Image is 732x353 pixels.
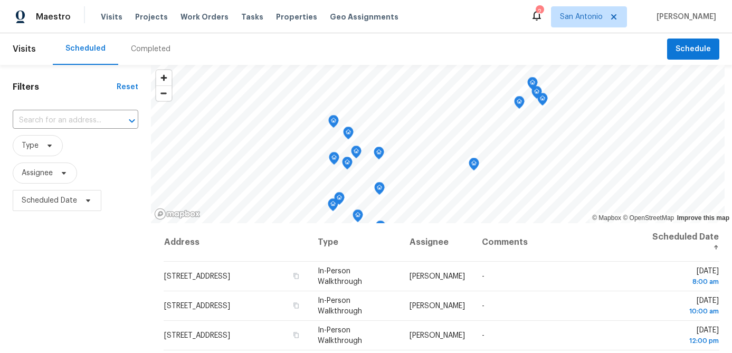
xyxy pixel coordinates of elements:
[241,13,263,21] span: Tasks
[164,302,230,310] span: [STREET_ADDRESS]
[125,113,139,128] button: Open
[13,82,117,92] h1: Filters
[22,195,77,206] span: Scheduled Date
[330,12,398,22] span: Geo Assignments
[649,336,719,346] div: 12:00 pm
[473,223,640,262] th: Comments
[101,12,122,22] span: Visits
[291,330,301,340] button: Copy Address
[329,152,339,168] div: Map marker
[652,12,716,22] span: [PERSON_NAME]
[342,157,353,173] div: Map marker
[676,43,711,56] span: Schedule
[36,12,71,22] span: Maestro
[667,39,719,60] button: Schedule
[640,223,719,262] th: Scheduled Date ↑
[536,6,543,17] div: 2
[537,93,548,109] div: Map marker
[156,85,172,101] button: Zoom out
[309,223,401,262] th: Type
[117,82,138,92] div: Reset
[649,306,719,317] div: 10:00 am
[677,214,729,222] a: Improve this map
[291,301,301,310] button: Copy Address
[482,273,484,280] span: -
[65,43,106,54] div: Scheduled
[482,302,484,310] span: -
[410,302,465,310] span: [PERSON_NAME]
[13,37,36,61] span: Visits
[318,327,362,345] span: In-Person Walkthrough
[156,70,172,85] button: Zoom in
[623,214,674,222] a: OpenStreetMap
[13,112,109,129] input: Search for an address...
[527,77,538,93] div: Map marker
[560,12,603,22] span: San Antonio
[469,158,479,174] div: Map marker
[328,198,338,215] div: Map marker
[401,223,473,262] th: Assignee
[328,115,339,131] div: Map marker
[164,332,230,339] span: [STREET_ADDRESS]
[318,268,362,285] span: In-Person Walkthrough
[291,271,301,281] button: Copy Address
[410,273,465,280] span: [PERSON_NAME]
[514,96,525,112] div: Map marker
[649,268,719,287] span: [DATE]
[531,86,542,102] div: Map marker
[151,65,725,223] canvas: Map
[334,192,345,208] div: Map marker
[482,332,484,339] span: -
[131,44,170,54] div: Completed
[135,12,168,22] span: Projects
[374,147,384,163] div: Map marker
[164,273,230,280] span: [STREET_ADDRESS]
[351,146,362,162] div: Map marker
[154,208,201,220] a: Mapbox homepage
[164,223,309,262] th: Address
[375,221,386,237] div: Map marker
[318,297,362,315] span: In-Person Walkthrough
[353,209,363,226] div: Map marker
[343,127,354,143] div: Map marker
[649,327,719,346] span: [DATE]
[649,276,719,287] div: 8:00 am
[649,297,719,317] span: [DATE]
[22,168,53,178] span: Assignee
[276,12,317,22] span: Properties
[374,182,385,198] div: Map marker
[180,12,229,22] span: Work Orders
[592,214,621,222] a: Mapbox
[410,332,465,339] span: [PERSON_NAME]
[22,140,39,151] span: Type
